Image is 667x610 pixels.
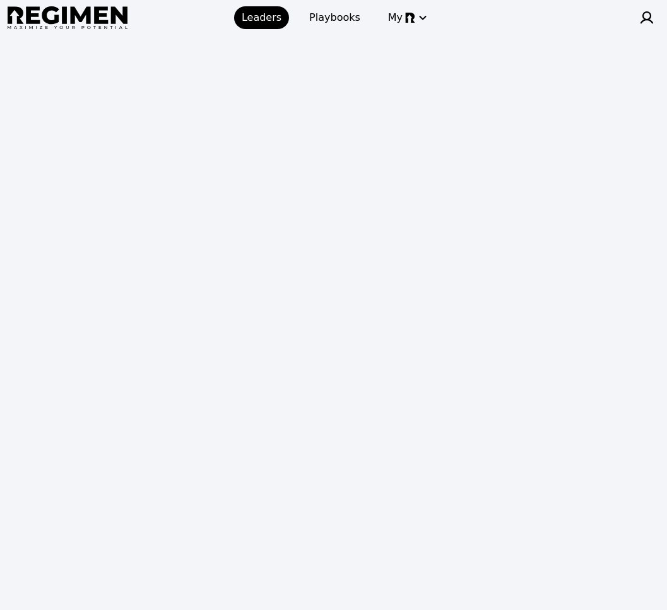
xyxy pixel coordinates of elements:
[302,6,368,29] a: Playbooks
[8,6,127,30] img: Regimen logo
[234,6,289,29] a: Leaders
[242,10,281,25] span: Leaders
[309,10,360,25] span: Playbooks
[388,10,403,25] span: My
[639,10,654,25] img: user icon
[381,6,433,29] button: My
